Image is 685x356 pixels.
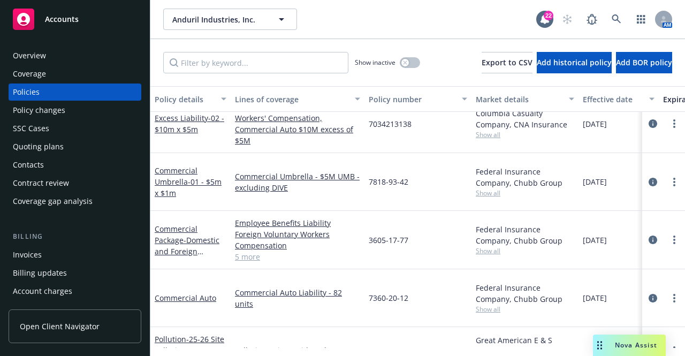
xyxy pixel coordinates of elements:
[355,58,395,67] span: Show inactive
[593,335,606,356] div: Drag to move
[9,4,141,34] a: Accounts
[13,246,42,263] div: Invoices
[155,113,224,134] a: Excess Liability
[13,84,40,101] div: Policies
[476,305,574,314] span: Show all
[155,293,216,303] a: Commercial Auto
[646,176,659,188] a: circleInformation
[537,57,612,67] span: Add historical policy
[369,94,455,105] div: Policy number
[583,345,607,356] span: [DATE]
[9,283,141,300] a: Account charges
[476,108,574,130] div: Columbia Casualty Company, CNA Insurance
[482,57,532,67] span: Export to CSV
[13,156,44,173] div: Contacts
[557,9,578,30] a: Start snowing
[9,84,141,101] a: Policies
[369,118,412,130] span: 7034213138
[20,321,100,332] span: Open Client Navigator
[9,193,141,210] a: Coverage gap analysis
[9,175,141,192] a: Contract review
[606,9,627,30] a: Search
[616,57,672,67] span: Add BOR policy
[163,52,348,73] input: Filter by keyword...
[369,234,408,246] span: 3605-17-77
[150,86,231,112] button: Policy details
[537,52,612,73] button: Add historical policy
[235,345,360,356] a: Pollution - Site Accidental
[9,65,141,82] a: Coverage
[476,130,574,139] span: Show all
[9,231,141,242] div: Billing
[235,171,360,193] a: Commercial Umbrella - $5M UMB - excluding DIVE
[9,156,141,173] a: Contacts
[155,94,215,105] div: Policy details
[668,233,681,246] a: more
[13,283,72,300] div: Account charges
[646,117,659,130] a: circleInformation
[476,166,574,188] div: Federal Insurance Company, Chubb Group
[364,86,471,112] button: Policy number
[646,292,659,305] a: circleInformation
[235,251,360,262] a: 5 more
[668,292,681,305] a: more
[583,94,643,105] div: Effective date
[13,138,64,155] div: Quoting plans
[579,86,659,112] button: Effective date
[482,52,532,73] button: Export to CSV
[369,292,408,304] span: 7360-20-12
[668,176,681,188] a: more
[476,282,574,305] div: Federal Insurance Company, Chubb Group
[583,176,607,187] span: [DATE]
[9,246,141,263] a: Invoices
[471,86,579,112] button: Market details
[476,188,574,198] span: Show all
[544,11,553,20] div: 22
[13,120,49,137] div: SSC Cases
[9,102,141,119] a: Policy changes
[646,233,659,246] a: circleInformation
[235,94,348,105] div: Lines of coverage
[9,120,141,137] a: SSC Cases
[9,47,141,64] a: Overview
[13,193,93,210] div: Coverage gap analysis
[369,176,408,187] span: 7818-93-42
[13,102,65,119] div: Policy changes
[369,345,420,356] span: PREF39862500
[155,224,219,268] a: Commercial Package
[476,246,574,255] span: Show all
[155,235,219,268] span: - Domestic and Foreign Package
[13,264,67,282] div: Billing updates
[163,9,297,30] button: Anduril Industries, Inc.
[476,94,562,105] div: Market details
[231,86,364,112] button: Lines of coverage
[13,47,46,64] div: Overview
[235,229,360,251] a: Foreign Voluntary Workers Compensation
[630,9,652,30] a: Switch app
[155,177,222,198] span: - 01 - $5m x $1m
[583,292,607,304] span: [DATE]
[615,340,657,350] span: Nova Assist
[235,287,360,309] a: Commercial Auto Liability - 82 units
[593,335,666,356] button: Nova Assist
[235,217,360,229] a: Employee Benefits Liability
[13,175,69,192] div: Contract review
[9,138,141,155] a: Quoting plans
[616,52,672,73] button: Add BOR policy
[235,101,360,146] a: Excess - Commercial Package, Workers' Compensation, Commercial Auto $10M excess of $5M
[13,65,46,82] div: Coverage
[583,234,607,246] span: [DATE]
[581,9,603,30] a: Report a Bug
[9,264,141,282] a: Billing updates
[583,118,607,130] span: [DATE]
[172,14,265,25] span: Anduril Industries, Inc.
[155,165,222,198] a: Commercial Umbrella
[45,15,79,24] span: Accounts
[476,224,574,246] div: Federal Insurance Company, Chubb Group
[668,117,681,130] a: more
